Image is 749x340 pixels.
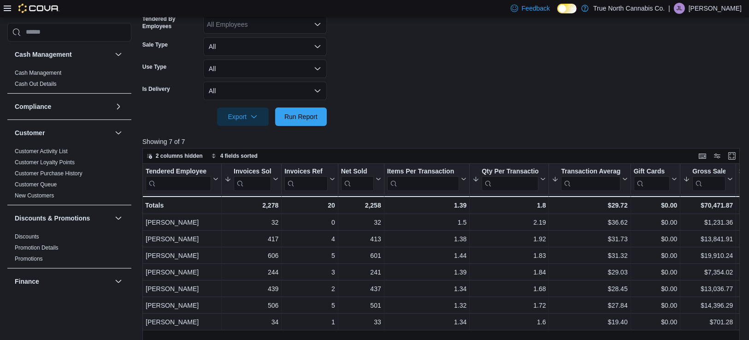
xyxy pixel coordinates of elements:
[633,250,677,261] div: $0.00
[683,267,733,278] div: $7,354.02
[552,250,627,261] div: $31.32
[224,300,278,311] div: 506
[387,316,467,328] div: 1.34
[593,3,665,14] p: True North Cannabis Co.
[15,50,72,59] h3: Cash Management
[146,300,218,311] div: [PERSON_NAME]
[341,283,381,294] div: 437
[472,316,546,328] div: 1.6
[482,167,538,191] div: Qty Per Transaction
[552,300,627,311] div: $27.84
[220,152,258,160] span: 4 fields sorted
[552,200,627,211] div: $29.72
[552,267,627,278] div: $29.03
[146,167,211,191] div: Tendered Employee
[341,267,381,278] div: 241
[683,217,733,228] div: $1,231.36
[15,128,111,137] button: Customer
[18,4,59,13] img: Cova
[7,231,131,268] div: Discounts & Promotions
[472,267,546,278] div: 1.84
[7,294,131,320] div: Finance
[472,217,546,228] div: 2.19
[234,167,271,191] div: Invoices Sold
[552,217,627,228] div: $36.62
[146,267,218,278] div: [PERSON_NAME]
[387,300,467,311] div: 1.32
[387,283,467,294] div: 1.34
[341,316,381,328] div: 33
[146,217,218,228] div: [PERSON_NAME]
[207,150,261,161] button: 4 fields sorted
[146,316,218,328] div: [PERSON_NAME]
[113,49,124,60] button: Cash Management
[284,300,335,311] div: 5
[284,283,335,294] div: 2
[156,152,203,160] span: 2 columns hidden
[15,69,61,77] span: Cash Management
[683,316,733,328] div: $701.28
[284,217,335,228] div: 0
[561,167,620,176] div: Transaction Average
[284,167,327,191] div: Invoices Ref
[712,150,723,161] button: Display options
[284,200,335,211] div: 20
[387,167,466,191] button: Items Per Transaction
[203,60,327,78] button: All
[224,200,278,211] div: 2,278
[284,250,335,261] div: 5
[113,276,124,287] button: Finance
[683,200,733,211] div: $70,471.87
[284,167,327,176] div: Invoices Ref
[387,233,467,245] div: 1.38
[633,233,677,245] div: $0.00
[146,250,218,261] div: [PERSON_NAME]
[341,300,381,311] div: 501
[146,283,218,294] div: [PERSON_NAME]
[472,250,546,261] div: 1.83
[15,192,54,199] a: New Customers
[472,300,546,311] div: 1.72
[387,217,467,228] div: 1.5
[15,170,83,177] a: Customer Purchase History
[15,148,68,155] span: Customer Activity List
[633,267,677,278] div: $0.00
[726,150,737,161] button: Enter fullscreen
[15,214,90,223] h3: Discounts & Promotions
[341,217,381,228] div: 32
[142,63,166,71] label: Use Type
[15,181,57,188] a: Customer Queue
[683,233,733,245] div: $13,841.91
[15,277,111,286] button: Finance
[472,167,546,191] button: Qty Per Transaction
[142,137,746,146] p: Showing 7 of 7
[275,107,327,126] button: Run Report
[15,70,61,76] a: Cash Management
[142,41,168,48] label: Sale Type
[557,13,558,14] span: Dark Mode
[15,148,68,155] a: Customer Activity List
[387,167,459,191] div: Items Per Transaction
[7,67,131,93] div: Cash Management
[142,15,200,30] label: Tendered By Employees
[668,3,670,14] p: |
[284,112,318,121] span: Run Report
[15,255,43,262] span: Promotions
[15,159,75,166] span: Customer Loyalty Points
[15,245,59,251] a: Promotion Details
[224,250,278,261] div: 606
[15,50,111,59] button: Cash Management
[284,316,335,328] div: 1
[234,167,271,176] div: Invoices Sold
[314,21,321,28] button: Open list of options
[633,167,677,191] button: Gift Cards
[142,85,170,93] label: Is Delivery
[224,167,278,191] button: Invoices Sold
[203,82,327,100] button: All
[472,233,546,245] div: 1.92
[522,4,550,13] span: Feedback
[692,167,725,191] div: Gross Sales
[633,217,677,228] div: $0.00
